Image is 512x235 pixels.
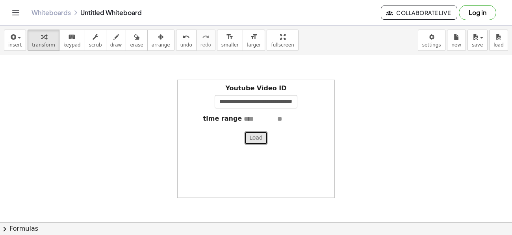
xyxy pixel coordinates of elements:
span: new [451,42,461,48]
button: keyboardkeypad [59,30,85,51]
button: save [467,30,488,51]
span: erase [130,42,143,48]
button: Collaborate Live [381,6,457,20]
span: smaller [221,42,239,48]
a: Whiteboards [32,9,71,17]
button: undoundo [176,30,197,51]
span: settings [422,42,441,48]
button: settings [418,30,445,51]
button: scrub [85,30,106,51]
span: Collaborate Live [388,9,451,16]
i: format_size [226,32,234,42]
button: Toggle navigation [9,6,22,19]
i: undo [182,32,190,42]
button: load [489,30,508,51]
button: redoredo [196,30,215,51]
span: draw [110,42,122,48]
span: larger [247,42,261,48]
button: transform [28,30,59,51]
button: format_sizesmaller [217,30,243,51]
button: insert [4,30,26,51]
span: keypad [63,42,81,48]
span: transform [32,42,55,48]
span: load [493,42,504,48]
i: format_size [250,32,258,42]
iframe: ROCKIN AWAY [260,72,418,190]
label: time range [203,114,242,123]
button: new [447,30,466,51]
button: fullscreen [267,30,298,51]
button: erase [126,30,147,51]
button: format_sizelarger [243,30,265,51]
button: Load [244,131,268,145]
label: Youtube Video ID [225,84,286,93]
span: scrub [89,42,102,48]
button: arrange [147,30,174,51]
button: draw [106,30,126,51]
button: Log in [459,5,496,20]
span: fullscreen [271,42,294,48]
span: insert [8,42,22,48]
i: redo [202,32,210,42]
iframe: So I forgot to lock my door… [51,72,209,190]
span: arrange [152,42,170,48]
i: keyboard [68,32,76,42]
span: undo [180,42,192,48]
span: redo [200,42,211,48]
span: save [472,42,483,48]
